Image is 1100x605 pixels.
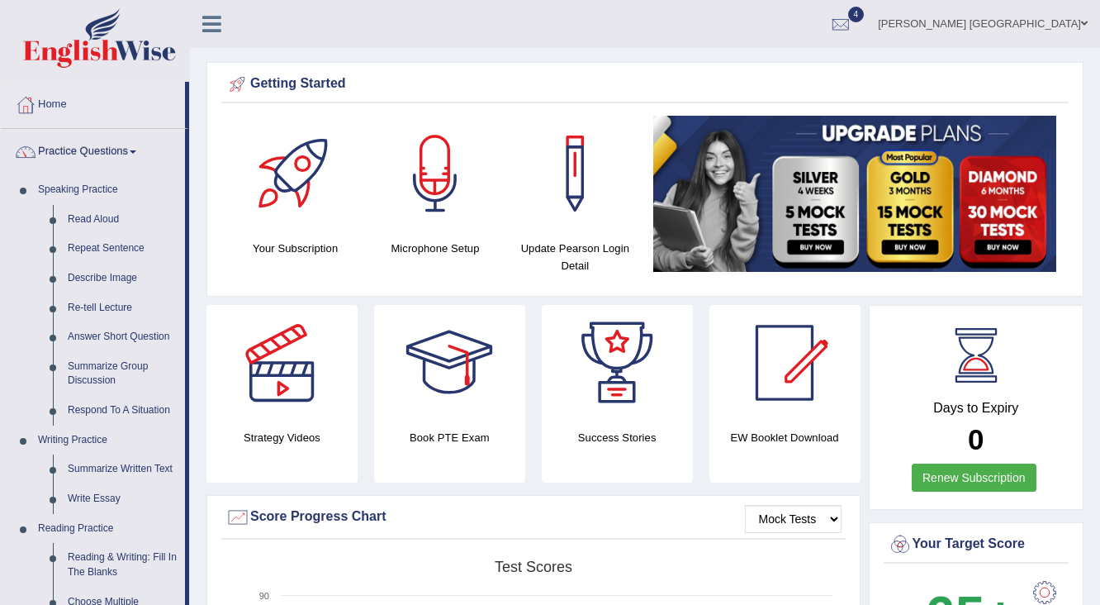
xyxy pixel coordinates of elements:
[31,514,185,544] a: Reading Practice
[225,505,842,530] div: Score Progress Chart
[653,116,1056,272] img: small5.jpg
[514,240,637,274] h4: Update Pearson Login Detail
[60,455,185,484] a: Summarize Written Text
[31,426,185,455] a: Writing Practice
[60,396,185,426] a: Respond To A Situation
[60,205,185,235] a: Read Aloud
[542,429,693,446] h4: Success Stories
[374,429,525,446] h4: Book PTE Exam
[888,532,1065,557] div: Your Target Score
[60,234,185,264] a: Repeat Sentence
[60,264,185,293] a: Describe Image
[495,559,572,575] tspan: Test scores
[888,401,1065,416] h4: Days to Expiry
[1,82,185,123] a: Home
[912,464,1036,492] a: Renew Subscription
[709,429,861,446] h4: EW Booklet Download
[968,423,984,455] b: 0
[206,429,358,446] h4: Strategy Videos
[259,591,269,601] text: 90
[225,72,1064,97] div: Getting Started
[1,129,185,170] a: Practice Questions
[234,240,357,257] h4: Your Subscription
[60,322,185,352] a: Answer Short Question
[60,293,185,323] a: Re-tell Lecture
[373,240,496,257] h4: Microphone Setup
[60,352,185,396] a: Summarize Group Discussion
[31,175,185,205] a: Speaking Practice
[848,7,865,22] span: 4
[60,484,185,514] a: Write Essay
[60,543,185,587] a: Reading & Writing: Fill In The Blanks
